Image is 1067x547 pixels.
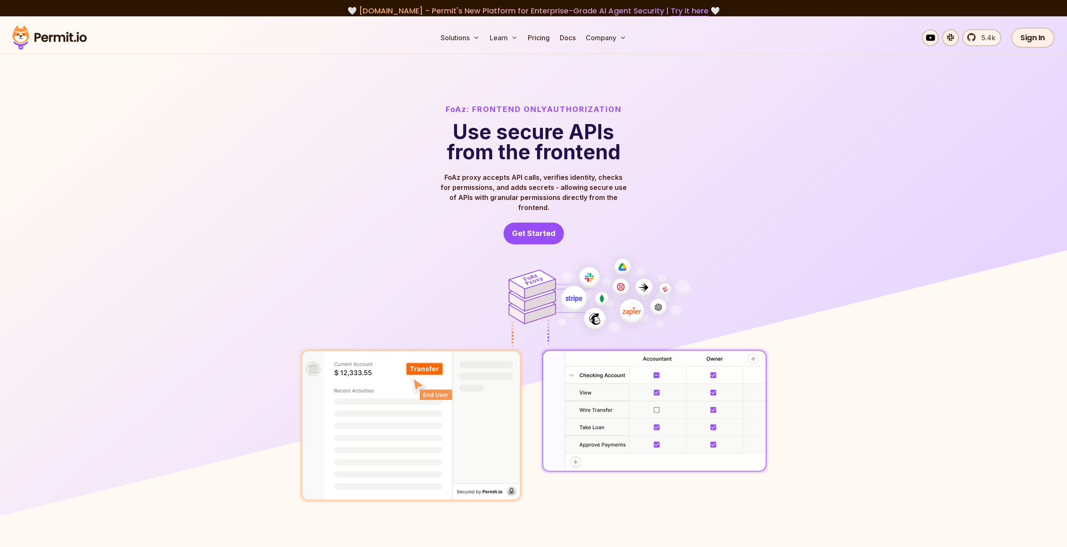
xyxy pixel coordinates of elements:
[446,104,622,115] h2: FoAz:
[440,172,628,213] p: FoAz proxy accepts API calls, verifies identity, checks for permissions, and adds secrets - allow...
[8,23,91,52] img: Permit logo
[671,5,709,16] a: Try it here
[582,29,630,46] button: Company
[556,29,579,46] a: Docs
[976,33,995,43] span: 5.4k
[437,29,483,46] button: Solutions
[446,122,622,162] h1: Use secure APIs from the frontend
[1011,28,1054,48] a: Sign In
[20,5,1047,17] div: 🤍 🤍
[524,29,553,46] a: Pricing
[962,29,1001,46] a: 5.4k
[486,29,521,46] button: Learn
[472,104,622,115] span: Frontend Only Authorization
[359,5,709,16] span: [DOMAIN_NAME] - Permit's New Platform for Enterprise-Grade AI Agent Security |
[504,223,564,244] a: Get Started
